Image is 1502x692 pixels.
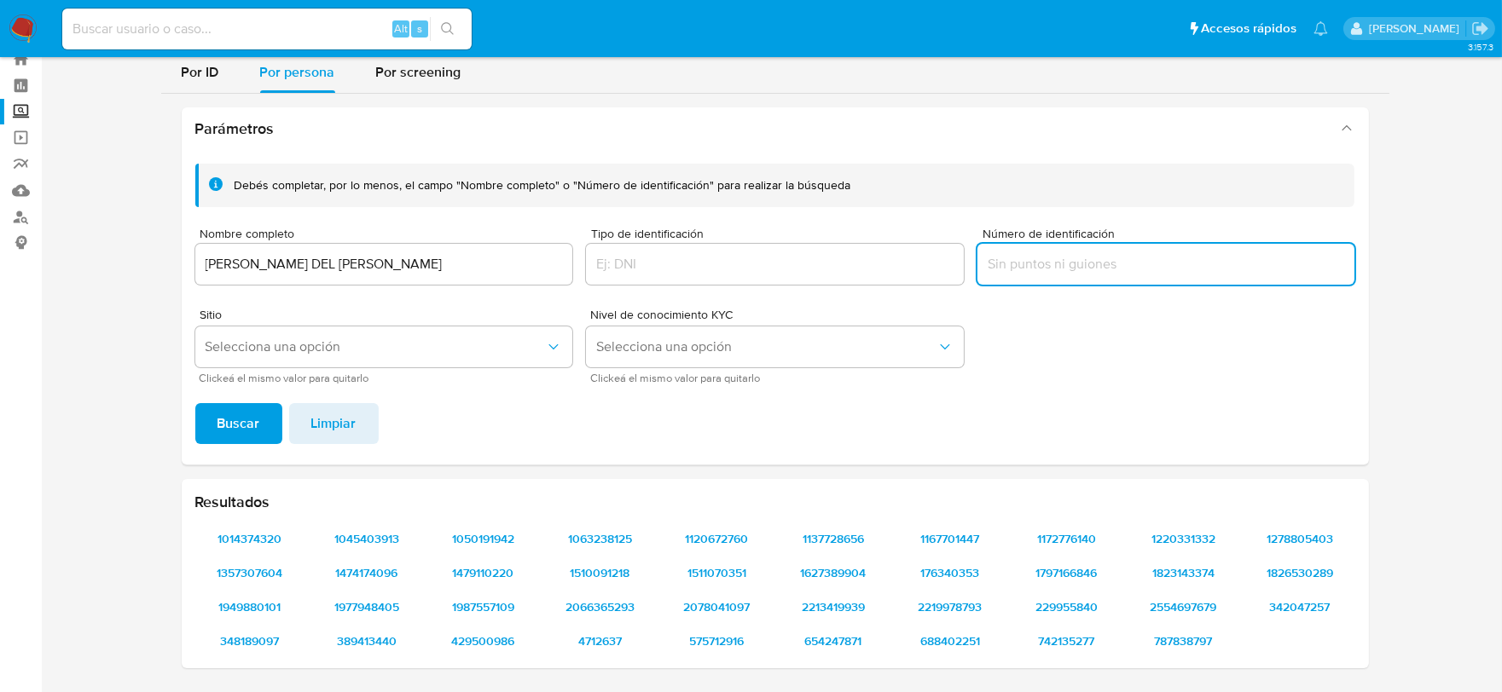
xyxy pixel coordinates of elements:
[1471,20,1489,37] a: Salir
[430,17,465,41] button: search-icon
[417,20,422,37] span: s
[1314,21,1328,36] a: Notificaciones
[394,20,408,37] span: Alt
[1369,20,1465,37] p: dalia.goicochea@mercadolibre.com.mx
[1468,40,1493,54] span: 3.157.3
[62,18,472,40] input: Buscar usuario o caso...
[1201,20,1296,37] span: Accesos rápidos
